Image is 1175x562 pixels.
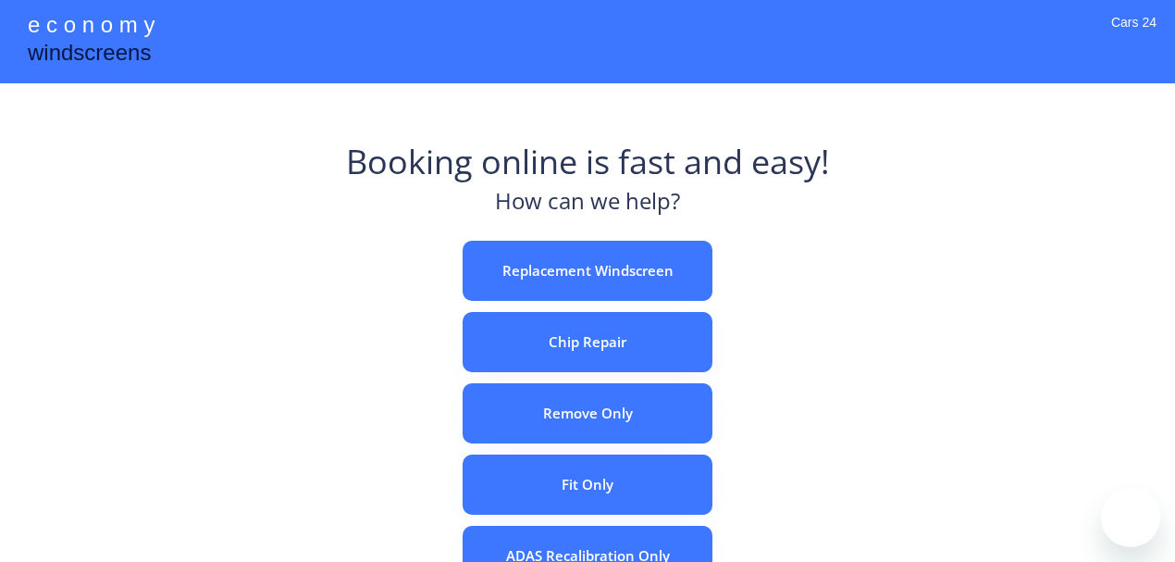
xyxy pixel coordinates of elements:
button: Replacement Windscreen [463,241,712,301]
div: Booking online is fast and easy! [346,139,830,185]
div: Cars 24 [1111,14,1156,56]
iframe: Button to launch messaging window [1101,488,1160,547]
button: Fit Only [463,455,712,515]
button: Remove Only [463,383,712,443]
button: Chip Repair [463,312,712,372]
div: How can we help? [495,185,680,227]
div: e c o n o m y [28,9,155,44]
div: windscreens [28,37,151,73]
